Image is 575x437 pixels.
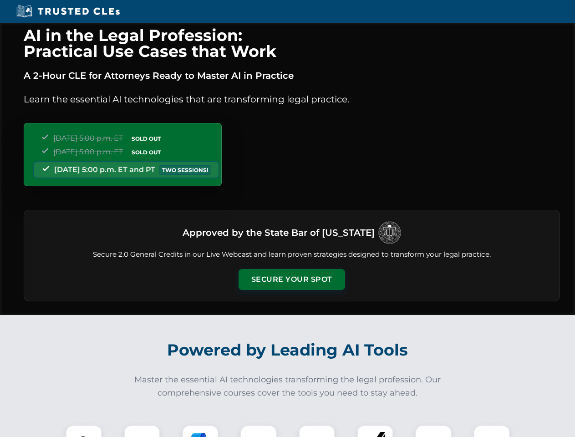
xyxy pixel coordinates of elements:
p: Learn the essential AI technologies that are transforming legal practice. [24,92,560,107]
p: Master the essential AI technologies transforming the legal profession. Our comprehensive courses... [128,373,447,400]
p: A 2-Hour CLE for Attorneys Ready to Master AI in Practice [24,68,560,83]
span: [DATE] 5:00 p.m. ET [53,134,123,142]
h2: Powered by Leading AI Tools [36,334,540,366]
span: SOLD OUT [128,147,164,157]
h3: Approved by the State Bar of [US_STATE] [183,224,375,241]
span: [DATE] 5:00 p.m. ET [53,147,123,156]
img: Logo [378,221,401,244]
p: Secure 2.0 General Credits in our Live Webcast and learn proven strategies designed to transform ... [35,249,549,260]
img: Trusted CLEs [14,5,122,18]
button: Secure Your Spot [239,269,345,290]
h1: AI in the Legal Profession: Practical Use Cases that Work [24,27,560,59]
span: SOLD OUT [128,134,164,143]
